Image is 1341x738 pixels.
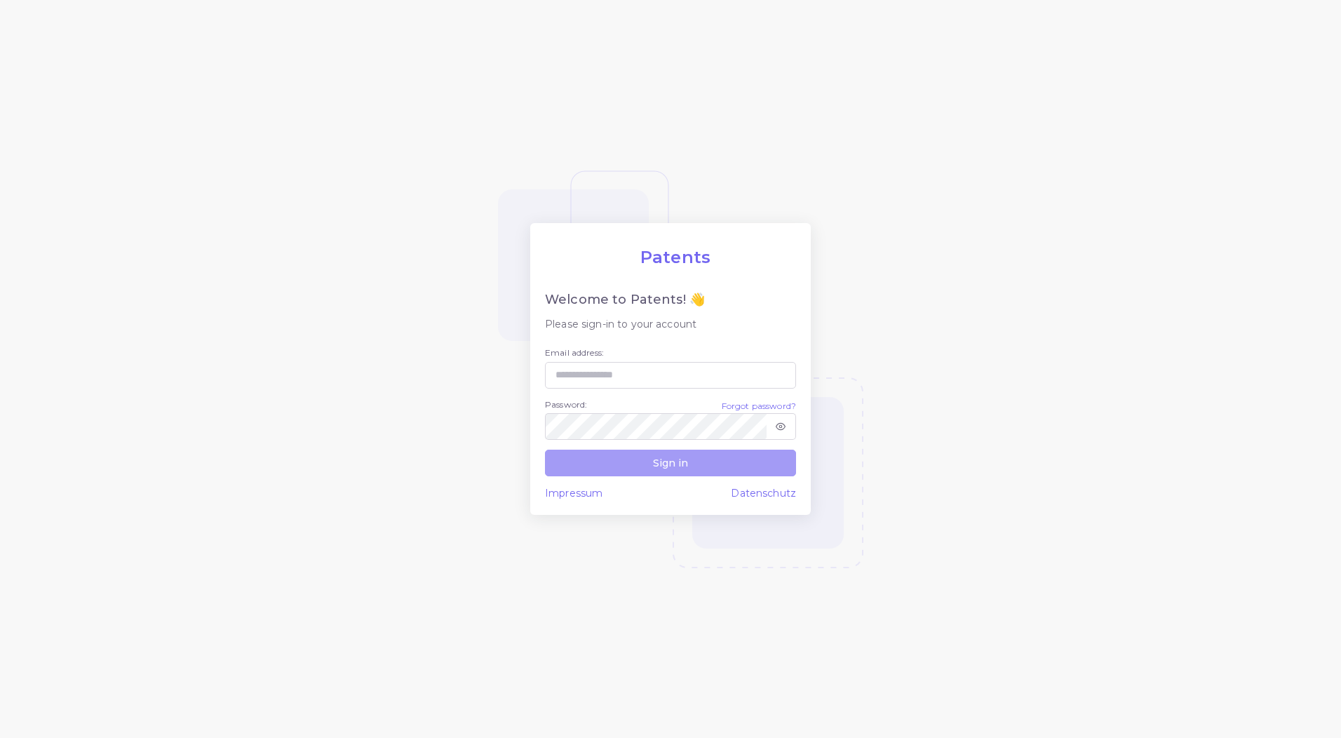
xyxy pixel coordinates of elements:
[545,248,796,273] a: Patents
[722,398,796,413] a: Forgot password?
[545,317,796,332] p: Please sign-in to your account
[545,450,796,476] button: Sign in
[731,486,796,500] a: Datenschutz
[722,401,796,411] small: Forgot password?
[545,486,602,500] a: Impressum
[545,293,796,308] h4: Welcome to Patents! 👋
[545,347,796,358] label: Email address:
[545,398,587,410] label: Password:
[640,248,710,268] h2: Patents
